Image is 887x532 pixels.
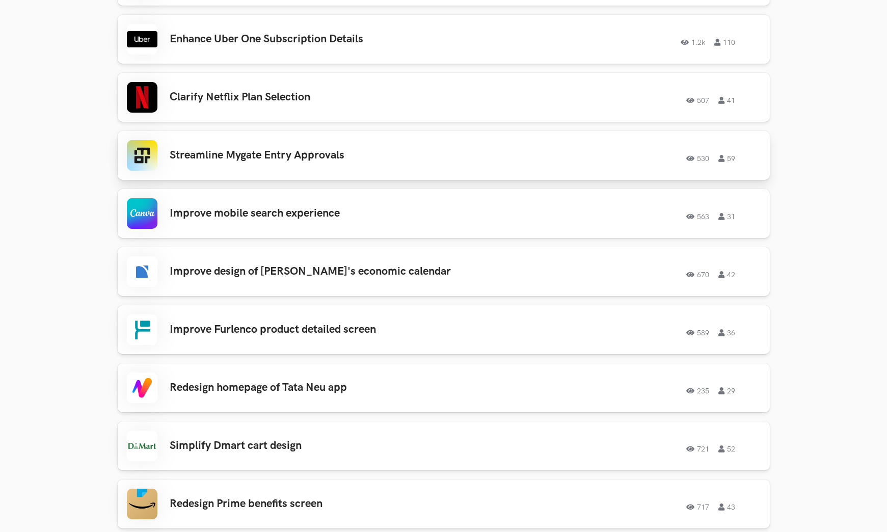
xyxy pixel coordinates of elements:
span: 717 [686,503,709,511]
h3: Improve Furlenco product detailed screen [170,323,459,336]
span: 43 [718,503,735,511]
span: 41 [718,97,735,104]
span: 589 [686,329,709,336]
span: 42 [718,271,735,278]
h3: Clarify Netflix Plan Selection [170,91,459,104]
span: 59 [718,155,735,162]
h3: Improve design of [PERSON_NAME]'s economic calendar [170,265,459,278]
span: 36 [718,329,735,336]
span: 530 [686,155,709,162]
span: 29 [718,387,735,394]
h3: Redesign homepage of Tata Neu app [170,381,459,394]
a: Streamline Mygate Entry Approvals53059 [118,131,770,180]
span: 52 [718,445,735,453]
a: Enhance Uber One Subscription Details1.2k110 [118,15,770,64]
span: 721 [686,445,709,453]
h3: Simplify Dmart cart design [170,439,459,453]
span: 235 [686,387,709,394]
span: 31 [718,213,735,220]
a: Redesign Prime benefits screen 717 43 [118,480,770,528]
span: 670 [686,271,709,278]
a: Clarify Netflix Plan Selection50741 [118,73,770,122]
span: 1.2k [681,39,705,46]
h3: Streamline Mygate Entry Approvals [170,149,459,162]
a: Simplify Dmart cart design 721 52 [118,421,770,470]
a: Redesign homepage of Tata Neu app 235 29 [118,363,770,412]
a: Improve Furlenco product detailed screen 589 36 [118,305,770,354]
span: 507 [686,97,709,104]
h3: Redesign Prime benefits screen [170,497,459,511]
a: Improve design of [PERSON_NAME]'s economic calendar 670 42 [118,247,770,296]
h3: Improve mobile search experience [170,207,459,220]
span: 563 [686,213,709,220]
a: Improve mobile search experience 563 31 [118,189,770,238]
h3: Enhance Uber One Subscription Details [170,33,459,46]
span: 110 [714,39,735,46]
